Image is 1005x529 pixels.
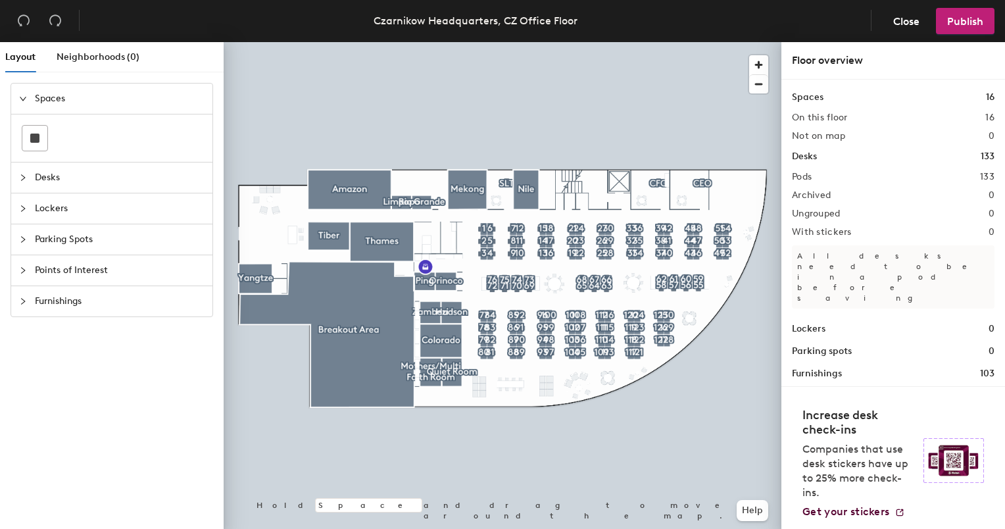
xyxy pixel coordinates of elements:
span: Furnishings [35,286,205,316]
h2: 133 [980,172,994,182]
div: Czarnikow Headquarters, CZ Office Floor [374,13,577,29]
button: Publish [936,8,994,34]
span: collapsed [19,205,27,213]
h2: Pods [792,172,812,182]
h2: Archived [792,190,831,201]
h1: 0 [989,344,994,359]
span: collapsed [19,236,27,243]
span: Layout [5,51,36,63]
h1: 133 [981,149,994,164]
button: Undo (⌘ + Z) [11,8,37,34]
span: Close [893,15,919,28]
p: Companies that use desk stickers have up to 25% more check-ins. [802,442,916,500]
a: Get your stickers [802,505,905,518]
div: Floor overview [792,53,994,68]
h1: Furnishings [792,366,842,381]
h2: On this floor [792,113,848,123]
h4: Increase desk check-ins [802,408,916,437]
h1: Desks [792,149,817,164]
h2: 0 [989,131,994,141]
span: expanded [19,95,27,103]
h2: 0 [989,190,994,201]
p: All desks need to be in a pod before saving [792,245,994,309]
span: Lockers [35,193,205,224]
span: collapsed [19,174,27,182]
h2: 0 [989,227,994,238]
button: Help [737,500,768,521]
span: Get your stickers [802,505,889,518]
button: Close [882,8,931,34]
img: Sticker logo [923,438,984,483]
span: Desks [35,163,205,193]
button: Redo (⌘ + ⇧ + Z) [42,8,68,34]
h2: 0 [989,209,994,219]
h1: 103 [980,366,994,381]
span: Neighborhoods (0) [57,51,139,63]
h1: 16 [986,90,994,105]
h2: Ungrouped [792,209,841,219]
h2: 16 [985,113,994,123]
h1: Lockers [792,322,825,336]
h1: 0 [989,322,994,336]
h1: Parking spots [792,344,852,359]
span: Publish [947,15,983,28]
h2: With stickers [792,227,852,238]
h1: Spaces [792,90,823,105]
span: Spaces [35,84,205,114]
span: collapsed [19,297,27,305]
span: Points of Interest [35,255,205,286]
span: Parking Spots [35,224,205,255]
span: collapsed [19,266,27,274]
h2: Not on map [792,131,845,141]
